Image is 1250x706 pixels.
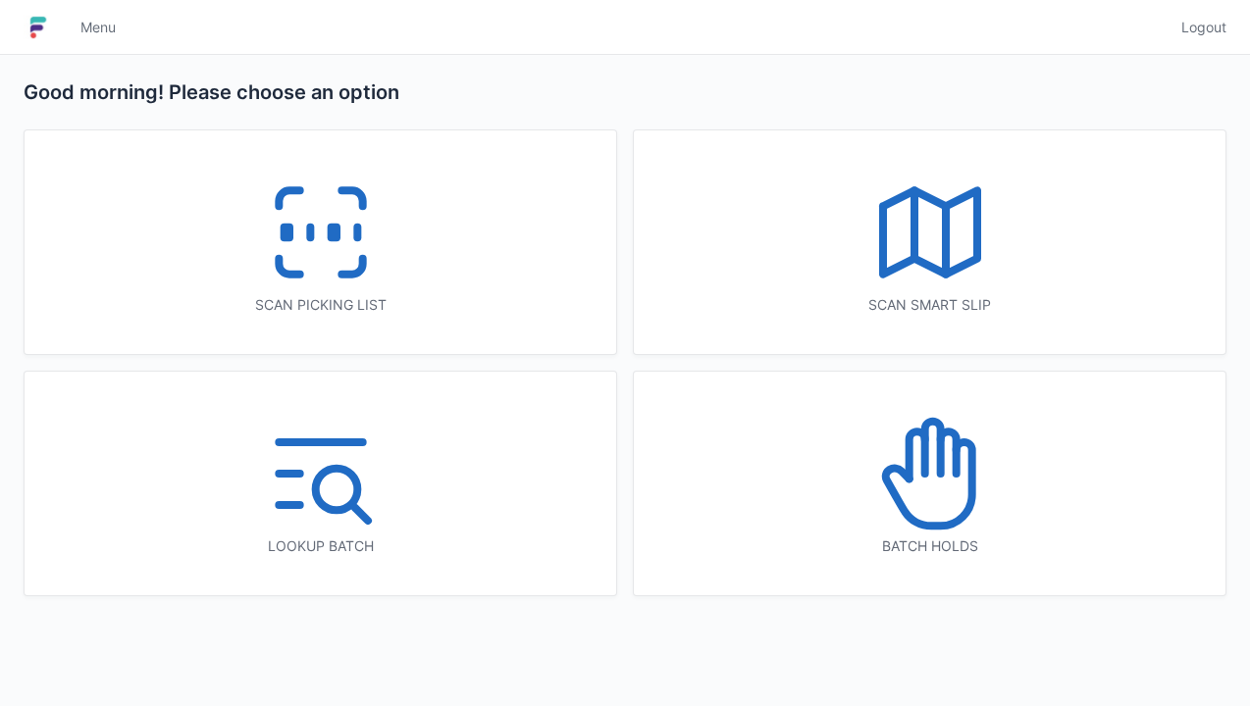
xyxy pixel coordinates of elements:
[24,78,1226,106] h2: Good morning! Please choose an option
[633,129,1226,355] a: Scan smart slip
[1170,10,1226,45] a: Logout
[69,10,128,45] a: Menu
[24,371,617,596] a: Lookup batch
[673,295,1186,315] div: Scan smart slip
[673,536,1186,556] div: Batch holds
[64,536,577,556] div: Lookup batch
[1181,18,1226,37] span: Logout
[24,129,617,355] a: Scan picking list
[633,371,1226,596] a: Batch holds
[80,18,116,37] span: Menu
[24,12,53,43] img: logo-small.jpg
[64,295,577,315] div: Scan picking list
